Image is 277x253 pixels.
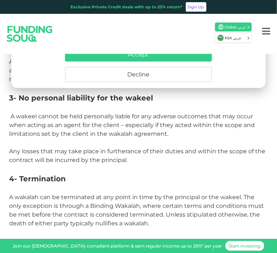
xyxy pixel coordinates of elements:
[9,94,153,102] span: 3- No personal liability for the wakeel
[255,17,277,46] button: Menu
[9,58,250,83] span: A wakil can be usually appointed without pay in matters concerning family, such as appointing a m...
[217,35,224,41] img: SA Flag
[225,24,247,30] span: Global عربي
[65,47,212,62] button: Accept
[225,241,264,251] a: Start investing
[186,2,206,12] a: Sign Up
[9,194,264,227] span: A wakalah can be terminated at any point in time by the principal or the wakeel. The only excepti...
[9,148,265,163] span: Any losses that may take place in furtherance of their duties and within the scope of the contrac...
[13,243,222,249] div: Join our [DEMOGRAPHIC_DATA]-compliant platform & earn regular income up to 26%* per year
[218,24,224,29] img: SA Flag
[9,113,255,137] span: A wakeel cannot be held personally liable for any adverse outcomes that may occur when acting as ...
[1,19,59,48] img: Logo
[65,67,212,82] button: Decline
[9,238,80,246] span: 4-Sub-contracting
[71,4,183,10] div: Exclusive Private Credit deals with up to 23% return*
[225,35,247,41] span: KSA عربي
[9,174,66,183] span: 4- Termination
